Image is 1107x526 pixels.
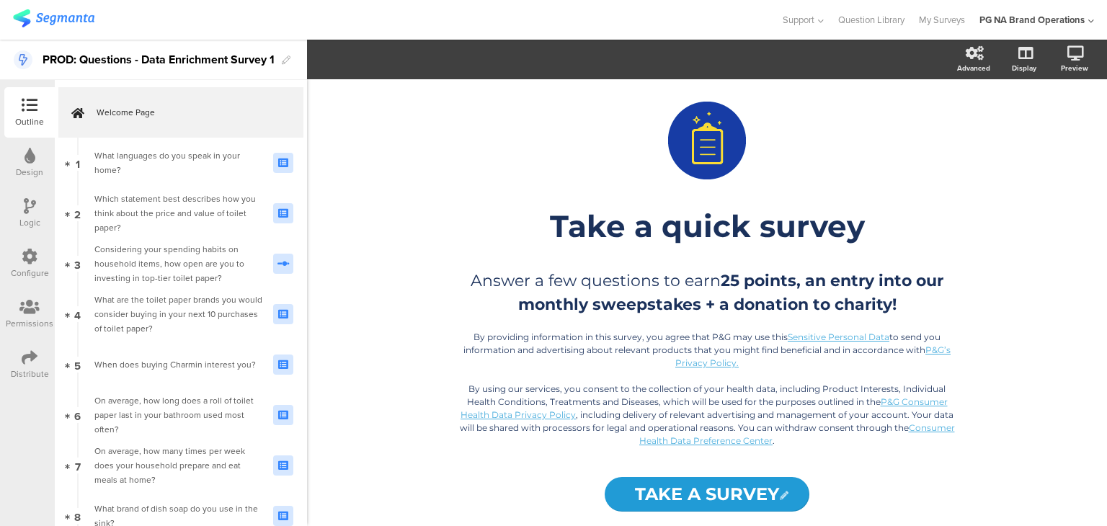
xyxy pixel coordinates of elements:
[94,444,262,487] div: On average, how many times per week does your household prepare and eat meals at home?
[783,13,814,27] span: Support
[97,105,281,120] span: Welcome Page
[6,317,53,330] div: Permissions
[979,13,1085,27] div: PG NA Brand Operations
[11,267,49,280] div: Configure
[43,48,275,71] div: PROD: Questions - Data Enrichment Survey 1
[957,63,990,73] div: Advanced
[58,188,303,239] a: 2 Which statement best describes how you think about the price and value of toilet paper?
[455,269,959,316] p: Answer a few questions to earn
[75,458,81,473] span: 7
[455,383,959,447] p: By using our services, you consent to the collection of your health data, including Product Inter...
[15,115,44,128] div: Outline
[94,393,262,437] div: On average, how long does a roll of toilet paper last in your bathroom used most often?
[788,331,889,342] a: Sensitive Personal Data
[74,357,81,373] span: 5
[440,208,974,245] p: Take a quick survey
[11,367,49,380] div: Distribute
[94,148,262,177] div: What languages do you speak in your home?
[58,440,303,491] a: 7 On average, how many times per week does your household prepare and eat meals at home?
[58,87,303,138] a: Welcome Page
[58,339,303,390] a: 5 When does buying Charmin interest you?
[14,50,32,69] i: This is a Data Enrichment Survey.
[13,9,94,27] img: segmanta logo
[455,331,959,370] p: By providing information in this survey, you agree that P&G may use this to send you information ...
[74,508,81,524] span: 8
[19,216,40,229] div: Logic
[94,293,262,336] div: What are the toilet paper brands you would consider buying in your next 10 purchases of toilet pa...
[58,239,303,289] a: 3 Considering your spending habits on household items, how open are you to investing in top-tier ...
[74,407,81,423] span: 6
[58,138,303,188] a: 1 What languages do you speak in your home?
[76,155,80,171] span: 1
[58,289,303,339] a: 4 What are the toilet paper brands you would consider buying in your next 10 purchases of toilet ...
[1012,63,1036,73] div: Display
[74,205,81,221] span: 2
[605,477,809,512] input: Start
[74,306,81,322] span: 4
[94,357,262,372] div: When does buying Charmin interest you?
[74,256,81,272] span: 3
[58,390,303,440] a: 6 On average, how long does a roll of toilet paper last in your bathroom used most often?
[94,242,262,285] div: Considering your spending habits on household items, how open are you to investing in top-tier to...
[1061,63,1088,73] div: Preview
[518,271,944,314] strong: 25 points, an entry into our monthly sweepstakes + a donation to charity!
[94,192,262,235] div: Which statement best describes how you think about the price and value of toilet paper?
[16,166,43,179] div: Design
